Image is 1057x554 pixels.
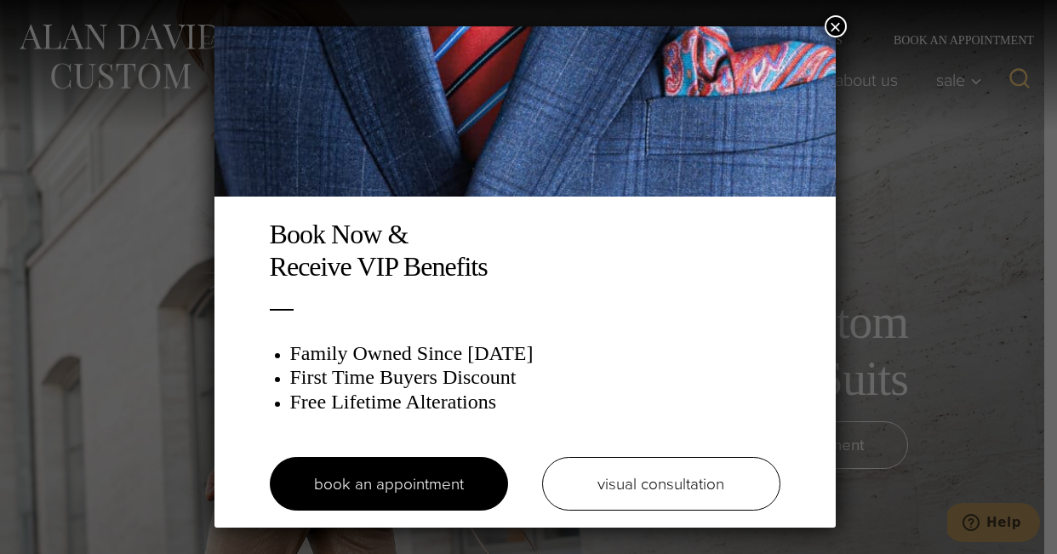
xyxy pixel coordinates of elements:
[290,365,780,390] h3: First Time Buyers Discount
[39,12,74,27] span: Help
[270,457,508,511] a: book an appointment
[290,390,780,414] h3: Free Lifetime Alterations
[270,218,780,283] h2: Book Now & Receive VIP Benefits
[542,457,780,511] a: visual consultation
[825,15,847,37] button: Close
[290,341,780,366] h3: Family Owned Since [DATE]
